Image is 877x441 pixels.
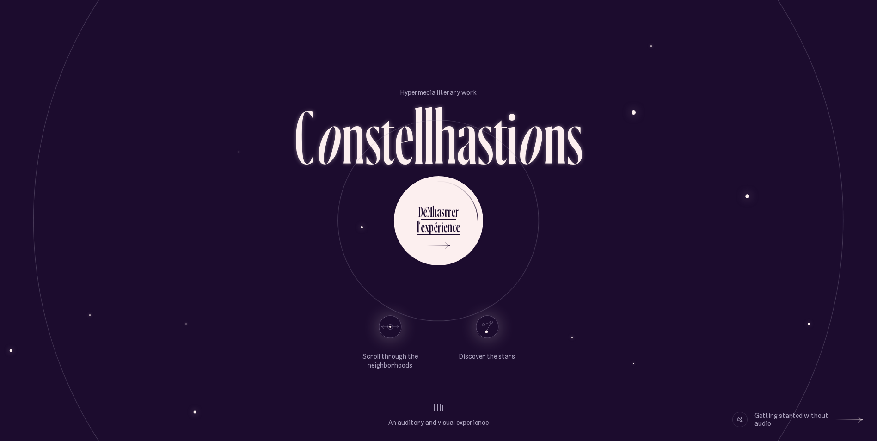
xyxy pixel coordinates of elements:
div: Getting started without audio [754,412,828,427]
div: e [451,202,455,220]
div: l [424,98,434,175]
div: e [456,218,460,236]
div: has [434,98,493,175]
div: n [342,98,365,175]
div: é [434,218,438,236]
button: Getting started without audio [732,412,863,427]
div: has [432,202,445,220]
div: r [445,202,448,220]
div: c [452,218,456,236]
p: Discover the stars [459,352,515,361]
div: C [294,98,314,175]
p: Hypermedia literary work [400,88,477,97]
div: i [441,218,443,236]
div: l [414,98,424,175]
div: o [314,98,342,175]
div: s [365,98,381,175]
p: An auditory and visual experience [388,418,489,428]
div: x [425,218,429,236]
div: e [395,98,414,175]
div: p [429,218,434,236]
div: l [417,218,419,236]
div: ’ [419,218,421,236]
p: Scroll through the neighborhoods [356,352,425,370]
div: s [566,98,583,175]
div: i [507,98,517,175]
div: n [544,98,566,175]
div: r [455,202,459,220]
div: r [448,202,451,220]
div: e [421,218,425,236]
div: e [443,218,448,236]
div: n [448,218,452,236]
div: r [438,218,441,236]
div: M [427,202,432,220]
div: é [423,202,427,220]
div: t [381,98,395,175]
button: DéMhasrrerl’expérience [394,176,483,265]
div: t [493,98,507,175]
div: D [418,202,423,220]
div: o [516,98,544,175]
